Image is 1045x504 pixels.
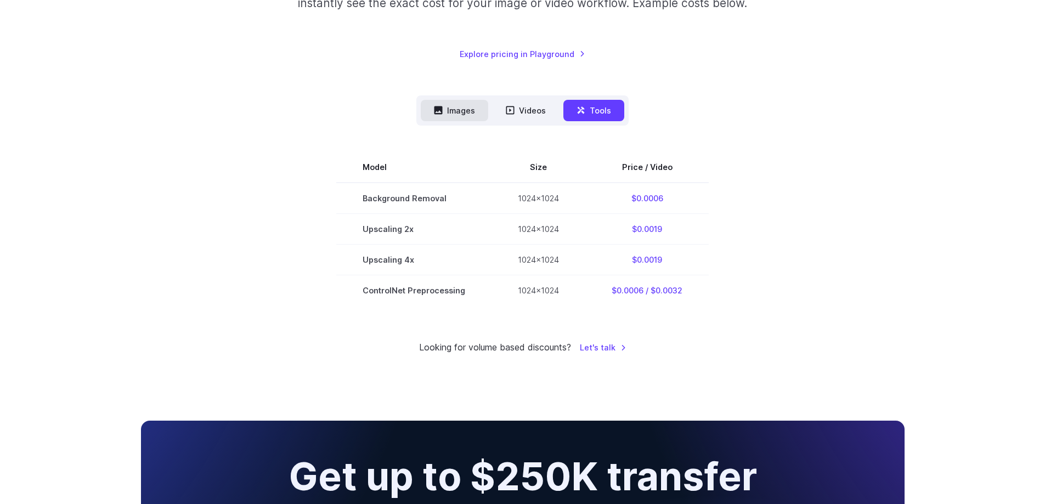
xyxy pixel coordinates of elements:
td: 1024x1024 [492,275,585,305]
td: Upscaling 2x [336,213,492,244]
th: Price / Video [585,152,709,183]
a: Let's talk [580,341,626,354]
th: Model [336,152,492,183]
td: Background Removal [336,183,492,214]
button: Tools [563,100,624,121]
td: $0.0006 / $0.0032 [585,275,709,305]
th: Size [492,152,585,183]
td: 1024x1024 [492,213,585,244]
a: Explore pricing in Playground [460,48,585,60]
td: Upscaling 4x [336,244,492,275]
td: $0.0019 [585,213,709,244]
td: $0.0019 [585,244,709,275]
td: ControlNet Preprocessing [336,275,492,305]
button: Videos [493,100,559,121]
button: Images [421,100,488,121]
td: 1024x1024 [492,244,585,275]
small: Looking for volume based discounts? [419,341,571,355]
td: 1024x1024 [492,183,585,214]
td: $0.0006 [585,183,709,214]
